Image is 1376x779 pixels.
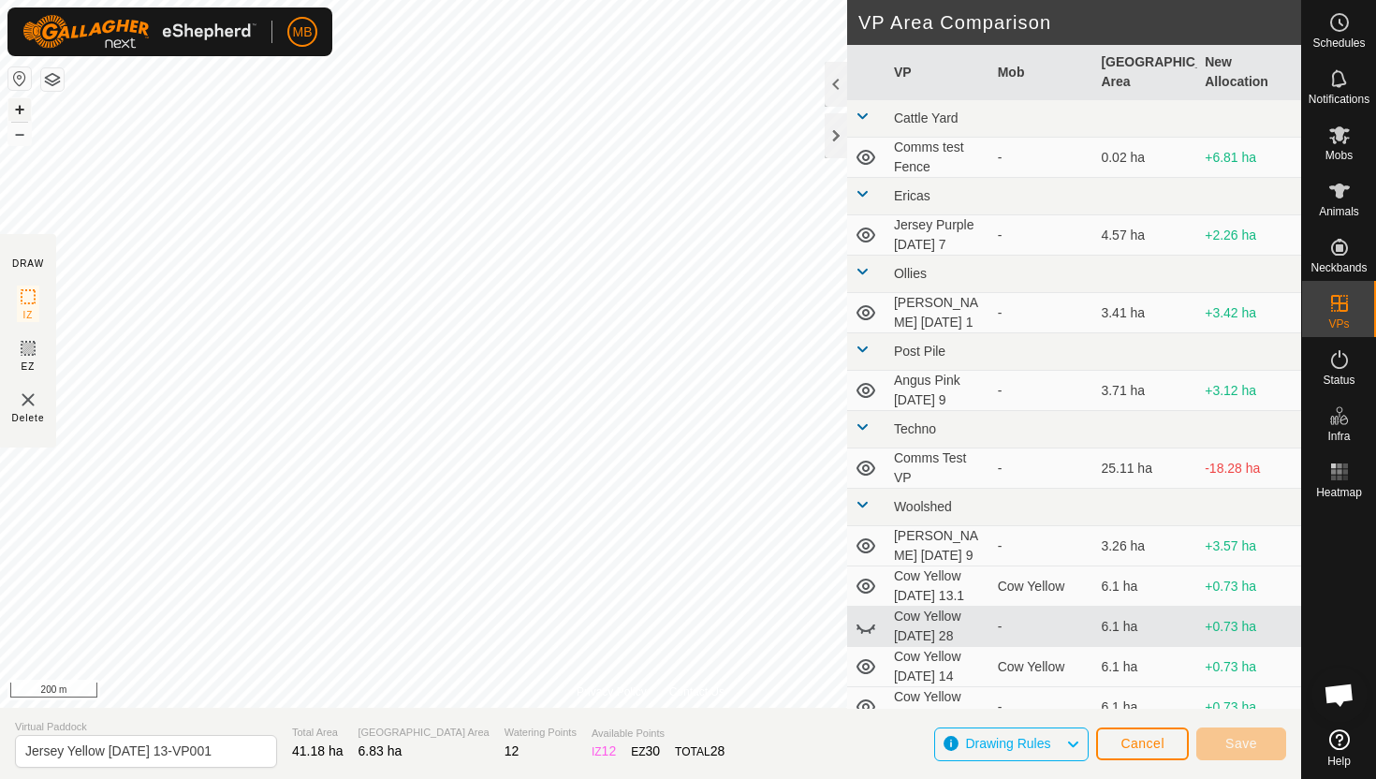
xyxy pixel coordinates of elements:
td: Angus Pink [DATE] 9 [886,371,990,411]
span: 12 [602,743,617,758]
td: +0.73 ha [1197,687,1301,728]
div: TOTAL [675,742,725,761]
div: - [998,459,1087,478]
div: - [998,226,1087,245]
span: [GEOGRAPHIC_DATA] Area [359,725,490,741]
td: +3.12 ha [1197,371,1301,411]
span: Watering Points [505,725,577,741]
span: Available Points [592,726,725,742]
button: Reset Map [8,67,31,90]
span: MB [293,22,313,42]
td: -18.28 ha [1197,448,1301,489]
td: 6.1 ha [1093,607,1197,647]
td: +6.81 ha [1197,138,1301,178]
button: + [8,98,31,121]
button: – [8,123,31,145]
td: +0.73 ha [1197,607,1301,647]
div: - [998,617,1087,637]
th: New Allocation [1197,45,1301,100]
span: Help [1327,756,1351,767]
span: Ollies [894,266,927,281]
span: Status [1323,375,1354,386]
span: 41.18 ha [292,743,344,758]
span: Ericas [894,188,930,203]
span: VPs [1328,318,1349,330]
td: 4.57 ha [1093,215,1197,256]
th: [GEOGRAPHIC_DATA] Area [1093,45,1197,100]
div: Cow Yellow [998,577,1087,596]
span: Schedules [1312,37,1365,49]
span: Cancel [1120,736,1164,751]
span: Virtual Paddock [15,719,277,735]
span: 12 [505,743,520,758]
button: Cancel [1096,728,1189,760]
h2: VP Area Comparison [858,11,1301,34]
span: Mobs [1325,150,1353,161]
span: Notifications [1309,94,1369,105]
span: Woolshed [894,499,952,514]
span: 28 [710,743,725,758]
span: Post Pile [894,344,945,359]
td: 3.26 ha [1093,526,1197,566]
span: 30 [646,743,661,758]
td: Comms test Fence [886,138,990,178]
td: 6.1 ha [1093,687,1197,728]
div: - [998,698,1087,717]
span: Save [1225,736,1257,751]
td: 0.02 ha [1093,138,1197,178]
td: +3.57 ha [1197,526,1301,566]
div: DRAW [12,257,44,271]
td: 3.41 ha [1093,293,1197,333]
td: +0.73 ha [1197,647,1301,687]
td: Cow Yellow [DATE] 14.1 [886,687,990,728]
td: Cow Yellow [DATE] 14 [886,647,990,687]
td: +0.73 ha [1197,566,1301,607]
td: Cow Yellow [DATE] 28 [886,607,990,647]
div: - [998,381,1087,401]
td: Cow Yellow [DATE] 13.1 [886,566,990,607]
button: Save [1196,728,1286,760]
div: EZ [631,742,660,761]
div: - [998,536,1087,556]
td: [PERSON_NAME] [DATE] 1 [886,293,990,333]
td: 6.1 ha [1093,647,1197,687]
div: Open chat [1311,667,1368,723]
button: Map Layers [41,68,64,91]
th: VP [886,45,990,100]
div: Cow Yellow [998,657,1087,677]
span: 6.83 ha [359,743,403,758]
span: Animals [1319,206,1359,217]
td: 6.1 ha [1093,566,1197,607]
span: Techno [894,421,936,436]
div: - [998,303,1087,323]
td: +3.42 ha [1197,293,1301,333]
img: Gallagher Logo [22,15,256,49]
span: Infra [1327,431,1350,442]
a: Privacy Policy [577,683,647,700]
img: VP [17,389,39,411]
td: 3.71 ha [1093,371,1197,411]
span: Total Area [292,725,344,741]
span: Delete [12,411,45,425]
td: Comms Test VP [886,448,990,489]
span: EZ [22,360,36,374]
td: [PERSON_NAME] [DATE] 9 [886,526,990,566]
div: IZ [592,742,616,761]
td: +2.26 ha [1197,215,1301,256]
span: Drawing Rules [965,736,1050,751]
td: 25.11 ha [1093,448,1197,489]
span: Neckbands [1310,262,1367,273]
a: Help [1302,722,1376,774]
th: Mob [990,45,1094,100]
span: Cattle Yard [894,110,959,125]
span: IZ [23,308,34,322]
td: Jersey Purple [DATE] 7 [886,215,990,256]
span: Heatmap [1316,487,1362,498]
a: Contact Us [669,683,725,700]
div: - [998,148,1087,168]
